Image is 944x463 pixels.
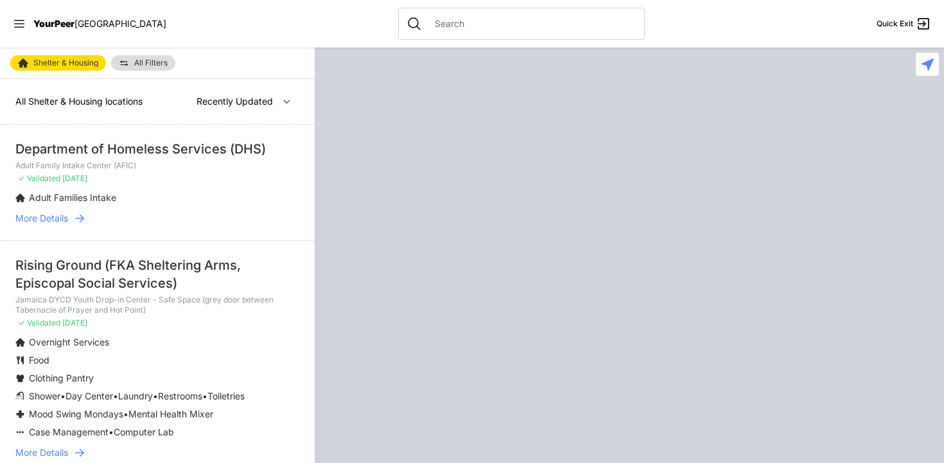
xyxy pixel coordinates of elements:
span: Food [29,354,49,365]
span: Quick Exit [877,19,913,29]
span: [DATE] [62,173,87,183]
span: Mental Health Mixer [128,408,213,419]
a: More Details [15,212,299,225]
a: All Filters [111,55,175,71]
span: ✓ Validated [18,318,60,328]
span: [GEOGRAPHIC_DATA] [74,18,166,29]
span: • [123,408,128,419]
p: Jamaica DYCD Youth Drop-in Center - Safe Space (grey door between Tabernacle of Prayer and Hot Po... [15,295,299,315]
span: Adult Families Intake [29,192,116,203]
span: Toiletries [207,390,245,401]
input: Search [427,17,636,30]
span: More Details [15,212,68,225]
span: Shelter & Housing [33,59,98,67]
a: YourPeer[GEOGRAPHIC_DATA] [33,20,166,28]
span: Computer Lab [114,426,174,437]
span: Overnight Services [29,336,109,347]
div: Department of Homeless Services (DHS) [15,140,299,158]
a: Shelter & Housing [10,55,106,71]
p: Adult Family Intake Center (AFIC) [15,161,299,171]
span: All Filters [134,59,168,67]
span: • [153,390,158,401]
div: Rising Ground (FKA Sheltering Arms, Episcopal Social Services) [15,256,299,292]
span: Clothing Pantry [29,372,94,383]
span: • [109,426,114,437]
span: Laundry [118,390,153,401]
span: YourPeer [33,18,74,29]
span: All Shelter & Housing locations [15,96,143,107]
a: Quick Exit [877,16,931,31]
span: Shower [29,390,60,401]
span: Mood Swing Mondays [29,408,123,419]
span: More Details [15,446,68,459]
span: ✓ Validated [18,173,60,183]
span: • [113,390,118,401]
span: Day Center [66,390,113,401]
span: [DATE] [62,318,87,328]
span: Restrooms [158,390,202,401]
span: Case Management [29,426,109,437]
span: • [202,390,207,401]
a: More Details [15,446,299,459]
span: • [60,390,66,401]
